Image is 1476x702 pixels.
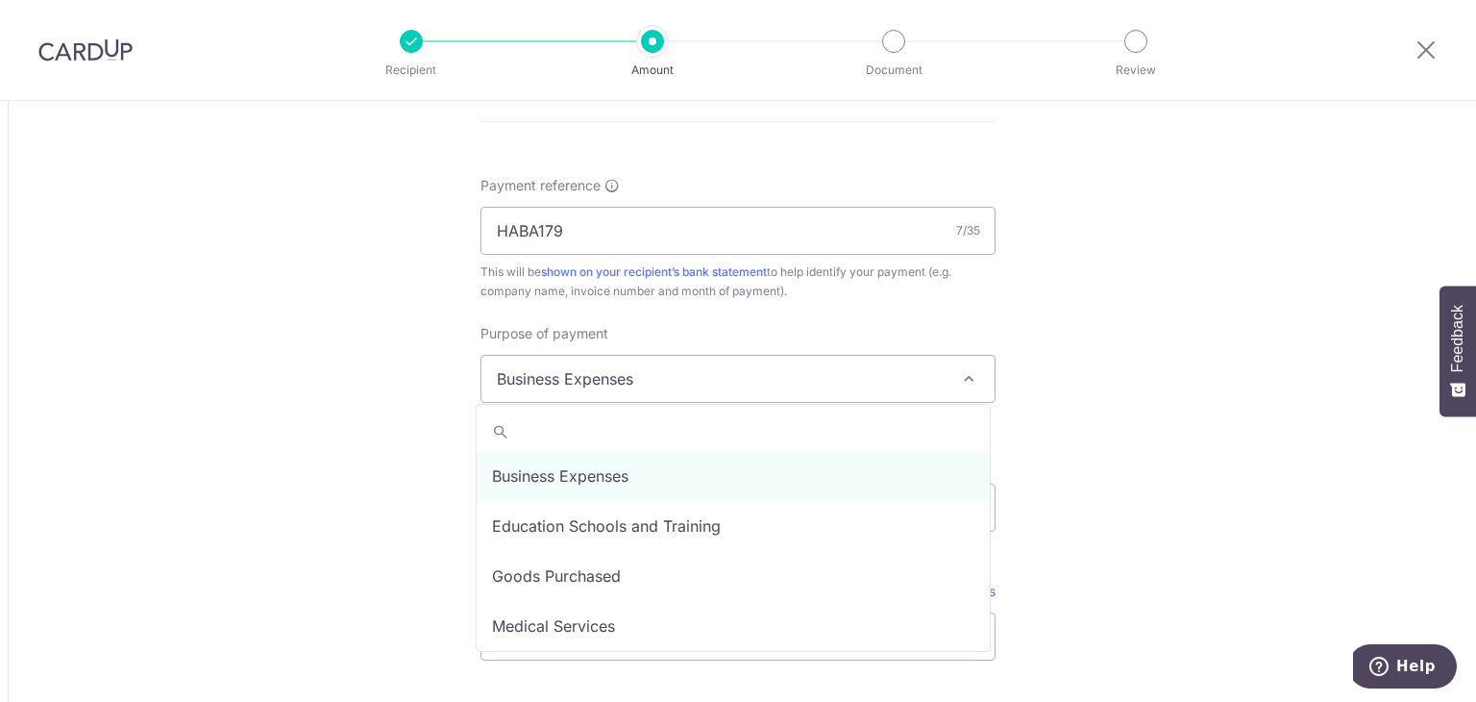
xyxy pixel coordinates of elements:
[481,356,995,402] span: Business Expenses
[823,61,965,80] p: Document
[541,264,767,279] a: shown on your recipient’s bank statement
[1439,286,1476,416] button: Feedback - Show survey
[477,551,990,601] li: Goods Purchased
[480,355,996,403] span: Business Expenses
[1353,644,1457,692] iframe: Opens a widget where you can find more information
[956,221,980,240] div: 7/35
[477,601,990,651] li: Medical Services
[340,61,482,80] p: Recipient
[480,263,996,301] div: This will be to help identify your payment (e.g. company name, invoice number and month of payment).
[581,61,724,80] p: Amount
[480,324,608,343] label: Purpose of payment
[1065,61,1207,80] p: Review
[480,176,601,195] span: Payment reference
[477,501,990,551] li: Education Schools and Training
[38,38,133,62] img: CardUp
[477,451,990,501] li: Business Expenses
[1449,305,1466,372] span: Feedback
